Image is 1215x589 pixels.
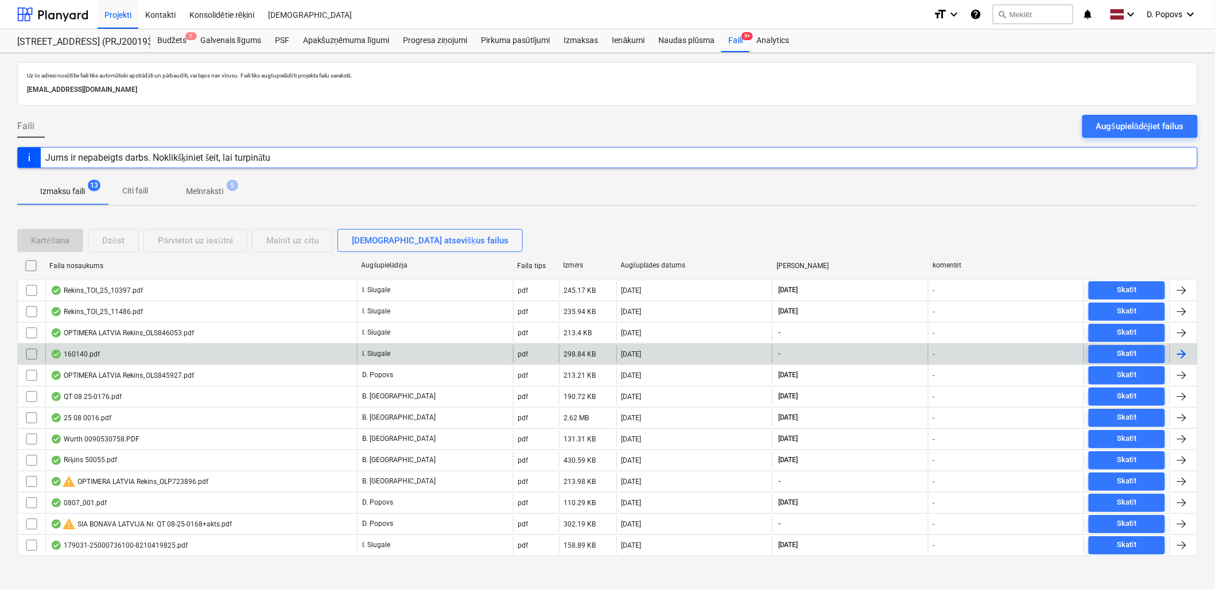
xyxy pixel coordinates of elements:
[721,29,750,52] div: Faili
[777,262,923,270] div: [PERSON_NAME]
[564,286,596,294] div: 245.17 KB
[296,29,396,52] a: Apakšuzņēmuma līgumi
[564,435,596,443] div: 131.31 KB
[51,392,122,401] div: QT 08 25-0176.pdf
[362,413,436,423] p: B. [GEOGRAPHIC_DATA]
[777,349,782,359] span: -
[518,520,529,528] div: pdf
[1117,432,1137,445] div: Skatīt
[62,517,76,531] span: warning
[51,371,194,380] div: OPTIMERA LATVIA Rekins_OLS845927.pdf
[742,32,753,40] span: 9+
[518,308,529,316] div: pdf
[750,29,796,52] a: Analytics
[622,414,642,422] div: [DATE]
[362,455,436,465] p: B. [GEOGRAPHIC_DATA]
[777,434,799,444] span: [DATE]
[777,328,782,338] span: -
[51,286,143,295] div: Rekins_TOI_25_10397.pdf
[564,261,612,270] div: Izmērs
[51,307,62,316] div: OCR pabeigts
[362,328,390,338] p: I. Siugale
[51,413,111,423] div: 25 08 0016.pdf
[557,29,605,52] a: Izmaksas
[933,308,935,316] div: -
[933,520,935,528] div: -
[933,371,935,379] div: -
[605,29,652,52] a: Ienākumi
[51,477,62,486] div: OCR pabeigts
[933,456,935,464] div: -
[933,499,935,507] div: -
[777,392,799,401] span: [DATE]
[933,414,935,422] div: -
[1117,284,1137,297] div: Skatīt
[564,414,589,422] div: 2.62 MB
[1089,281,1165,300] button: Skatīt
[622,456,642,464] div: [DATE]
[933,261,1080,270] div: komentēt
[51,517,232,531] div: SIA BONAVA LATVIJA Nr. QT 08-25-0168+akts.pdf
[27,84,1188,96] p: [EMAIL_ADDRESS][DOMAIN_NAME]
[564,456,596,464] div: 430.59 KB
[564,541,596,549] div: 158.89 KB
[362,307,390,316] p: I. Siugale
[564,329,592,337] div: 213.4 KB
[51,371,62,380] div: OCR pabeigts
[1117,347,1137,361] div: Skatīt
[1117,326,1137,339] div: Skatīt
[51,541,62,550] div: OCR pabeigts
[621,261,768,270] div: Augšuplādes datums
[777,498,799,507] span: [DATE]
[652,29,722,52] div: Naudas plūsma
[622,393,642,401] div: [DATE]
[1117,454,1137,467] div: Skatīt
[622,329,642,337] div: [DATE]
[622,435,642,443] div: [DATE]
[622,286,642,294] div: [DATE]
[993,5,1073,24] button: Meklēt
[1117,411,1137,424] div: Skatīt
[622,478,642,486] div: [DATE]
[933,7,947,21] i: format_size
[1158,534,1215,589] div: Chat Widget
[474,29,557,52] a: Pirkuma pasūtījumi
[362,476,436,486] p: B. [GEOGRAPHIC_DATA]
[51,435,62,444] div: OCR pabeigts
[1124,7,1138,21] i: keyboard_arrow_down
[193,29,268,52] a: Galvenais līgums
[518,350,529,358] div: pdf
[49,262,352,270] div: Faila nosaukums
[518,393,529,401] div: pdf
[51,475,208,489] div: OPTIMERA LATVIA Rekins_OLP723896.pdf
[362,434,436,444] p: B. [GEOGRAPHIC_DATA]
[45,152,271,163] div: Jums ir nepabeigts darbs. Noklikšķiniet šeit, lai turpinātu
[51,520,62,529] div: OCR pabeigts
[51,392,62,401] div: OCR pabeigts
[1117,517,1137,530] div: Skatīt
[268,29,296,52] div: PSF
[51,435,139,444] div: Wurth 0090530758.PDF
[1089,345,1165,363] button: Skatīt
[17,119,34,133] span: Faili
[564,520,596,528] div: 302.19 KB
[518,541,529,549] div: pdf
[88,180,100,191] span: 13
[362,392,436,401] p: B. [GEOGRAPHIC_DATA]
[51,498,107,507] div: 0807_001.pdf
[51,350,62,359] div: OCR pabeigts
[337,229,523,252] button: [DEMOGRAPHIC_DATA] atsevišķus failus
[777,476,782,486] span: -
[62,475,76,489] span: warning
[970,7,981,21] i: Zināšanu pamats
[564,350,596,358] div: 298.84 KB
[777,307,799,316] span: [DATE]
[362,519,393,529] p: D. Popovs
[1117,369,1137,382] div: Skatīt
[518,435,529,443] div: pdf
[1117,538,1137,552] div: Skatīt
[51,328,62,338] div: OCR pabeigts
[777,370,799,380] span: [DATE]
